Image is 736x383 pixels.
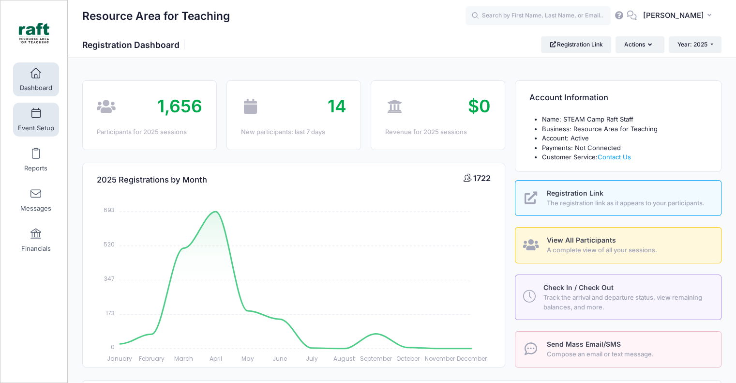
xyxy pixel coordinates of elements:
span: [PERSON_NAME] [643,10,704,21]
span: Dashboard [20,84,52,92]
tspan: April [210,354,222,363]
span: Year: 2025 [677,41,707,48]
span: Registration Link [547,189,603,197]
input: Search by First Name, Last Name, or Email... [466,6,611,26]
a: Resource Area for Teaching [0,10,68,56]
img: Resource Area for Teaching [16,15,53,51]
tspan: 347 [104,275,115,283]
span: The registration link as it appears to your participants. [547,199,710,208]
span: 1722 [473,173,491,183]
span: Check In / Check Out [543,283,614,291]
tspan: February [139,354,165,363]
tspan: September [360,354,392,363]
span: Reports [24,164,47,172]
tspan: June [272,354,287,363]
h1: Resource Area for Teaching [82,5,230,27]
tspan: 0 [111,343,115,351]
a: Financials [13,223,59,257]
li: Payments: Not Connected [542,143,707,153]
h4: Account Information [529,84,608,112]
div: Participants for 2025 sessions [97,127,202,137]
span: Compose an email or text message. [547,350,710,359]
button: Actions [616,36,664,53]
a: Messages [13,183,59,217]
h1: Registration Dashboard [82,40,188,50]
a: View All Participants A complete view of all your sessions. [515,227,721,263]
a: Dashboard [13,62,59,96]
h4: 2025 Registrations by Month [97,166,207,194]
span: Send Mass Email/SMS [547,340,621,348]
span: 14 [328,95,346,117]
a: Send Mass Email/SMS Compose an email or text message. [515,331,721,368]
span: View All Participants [547,236,616,244]
span: A complete view of all your sessions. [547,245,710,255]
tspan: July [306,354,318,363]
tspan: January [107,354,132,363]
tspan: March [174,354,193,363]
tspan: May [241,354,254,363]
a: Registration Link [541,36,611,53]
li: Customer Service: [542,153,707,162]
tspan: November [425,354,455,363]
tspan: August [333,354,355,363]
tspan: 520 [104,240,115,248]
button: [PERSON_NAME] [637,5,721,27]
a: Reports [13,143,59,177]
li: Name: STEAM Camp Raft Staff [542,115,707,124]
button: Year: 2025 [669,36,721,53]
tspan: December [457,354,488,363]
a: Contact Us [598,153,631,161]
a: Registration Link The registration link as it appears to your participants. [515,180,721,216]
span: $0 [468,95,491,117]
span: Track the arrival and departure status, view remaining balances, and more. [543,293,710,312]
a: Check In / Check Out Track the arrival and departure status, view remaining balances, and more. [515,275,721,320]
tspan: 173 [106,308,115,317]
tspan: 693 [104,206,115,214]
tspan: October [396,354,420,363]
span: 1,656 [157,95,202,117]
div: New participants: last 7 days [241,127,346,137]
li: Business: Resource Area for Teaching [542,124,707,134]
a: Event Setup [13,103,59,137]
span: Financials [21,245,51,253]
li: Account: Active [542,134,707,143]
span: Messages [20,204,51,213]
div: Revenue for 2025 sessions [385,127,491,137]
span: Event Setup [18,124,54,132]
